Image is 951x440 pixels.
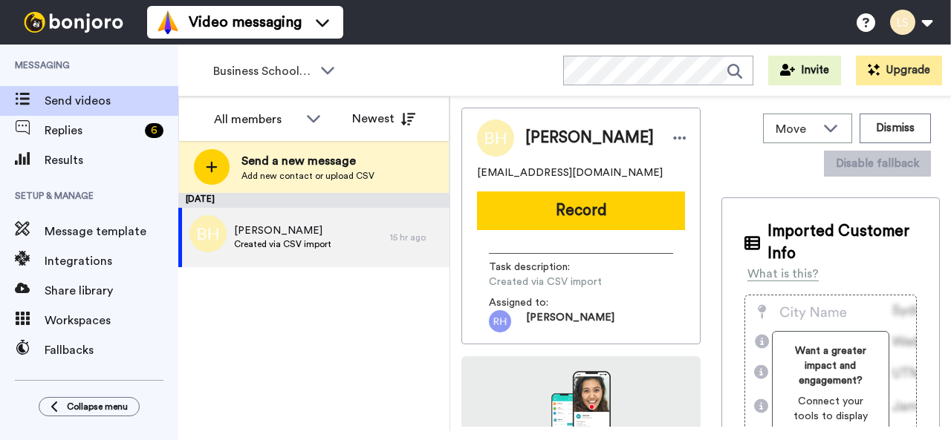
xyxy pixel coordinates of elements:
span: Add new contact or upload CSV [241,170,374,182]
button: Disable fallback [824,151,931,177]
span: Collapse menu [67,401,128,413]
span: Assigned to: [489,295,593,310]
div: All members [214,111,299,128]
span: Task description : [489,260,593,275]
div: [DATE] [178,193,449,208]
span: Move [776,120,816,138]
span: Send videos [45,92,178,110]
img: rh.png [489,310,511,332]
button: Newest [341,104,426,134]
span: Created via CSV import [234,238,331,250]
span: Workspaces [45,312,178,329]
img: bj-logo-header-white.svg [18,12,129,33]
span: [PERSON_NAME] [525,127,654,149]
span: Created via CSV import [489,275,630,289]
span: [EMAIL_ADDRESS][DOMAIN_NAME] [477,165,663,180]
span: Message template [45,223,178,240]
button: Record [477,191,685,230]
span: Integrations [45,252,178,270]
div: What is this? [747,265,819,283]
div: 6 [145,123,163,138]
img: bh.png [189,215,227,252]
button: Collapse menu [39,397,140,416]
img: vm-color.svg [156,10,180,34]
span: Imported Customer Info [767,220,917,265]
button: Dismiss [860,114,931,143]
span: Send a new message [241,152,374,170]
span: Share library [45,282,178,300]
span: [PERSON_NAME] [526,310,614,332]
span: Want a greater impact and engagement? [785,344,877,388]
button: Upgrade [856,56,942,85]
span: Results [45,151,178,169]
span: Business School 2025 [213,62,313,80]
span: Replies [45,122,139,139]
div: 15 hr ago [390,232,442,243]
span: Fallbacks [45,341,178,359]
img: Image of Bilal HUSSAIN [477,119,514,157]
button: Invite [768,56,841,85]
span: Video messaging [189,12,302,33]
span: [PERSON_NAME] [234,223,331,238]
